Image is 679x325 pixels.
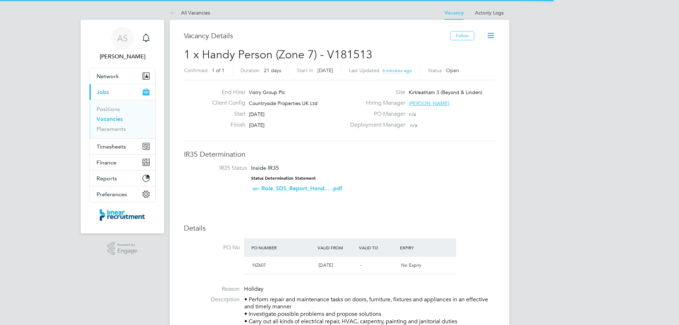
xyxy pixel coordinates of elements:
a: Role_SDS_Report_Hand... .pdf [261,185,342,192]
label: Duration [240,67,260,74]
label: PO Manager [346,110,405,118]
span: 1 of 1 [212,67,225,74]
label: Finish [207,121,245,129]
span: Kirkleatham 3 (Beyond & Linden) [409,89,482,95]
label: Site [346,89,405,96]
button: Finance [89,155,155,170]
span: [DATE] [249,122,265,128]
label: Hiring Manager [346,99,405,107]
div: Jobs [89,100,155,138]
span: [DATE] [319,262,333,268]
a: AS[PERSON_NAME] [89,27,156,61]
label: Description [184,296,240,303]
span: 21 days [264,67,281,74]
span: NZ607 [253,262,266,268]
label: Deployment Manager [346,121,405,129]
span: Countryside Properties UK Ltd [249,100,318,106]
label: PO No [184,244,240,251]
label: End Hirer [207,89,245,96]
label: Start In [297,67,313,74]
div: PO Number [250,241,316,254]
span: Reports [97,175,117,182]
h3: Details [184,224,495,233]
label: Start [207,110,245,118]
span: - [360,262,361,268]
label: Confirmed [184,67,208,74]
button: Follow [450,31,474,40]
h3: IR35 Determination [184,150,495,159]
button: Jobs [89,84,155,100]
span: Preferences [97,191,127,198]
div: Valid From [316,241,357,254]
a: All Vacancies [170,10,210,16]
button: Preferences [89,186,155,202]
img: linearrecruitment-logo-retina.png [100,209,145,221]
span: Inside IR35 [251,164,279,171]
label: Last Updated [349,67,379,74]
span: Jobs [97,89,109,95]
span: Alyssa Smith [89,52,156,61]
span: Vistry Group Plc [249,89,285,95]
span: n/a [410,122,417,128]
label: Client Config [207,99,245,107]
span: Engage [117,248,137,254]
span: 6 minutes ago [382,68,412,74]
span: [DATE] [249,111,265,117]
a: Placements [97,126,126,132]
span: n/a [409,111,416,117]
a: Positions [97,106,120,112]
span: Open [446,67,459,74]
nav: Main navigation [81,20,164,233]
span: Network [97,73,119,80]
div: Valid To [357,241,399,254]
span: AS [117,34,128,43]
span: Holiday [244,285,263,292]
a: Go to home page [89,209,156,221]
button: Timesheets [89,139,155,154]
button: Network [89,68,155,84]
label: Reason [184,285,240,293]
a: Vacancy [445,10,464,16]
div: Expiry [398,241,440,254]
span: 1 x Handy Person (Zone 7) - V181513 [184,48,372,62]
button: Reports [89,170,155,186]
span: Timesheets [97,143,126,150]
label: Status [428,67,442,74]
span: No Expiry [401,262,421,268]
span: Finance [97,159,116,166]
span: Powered by [117,242,137,248]
h3: Vacancy Details [184,31,450,40]
label: IR35 Status [191,164,247,172]
a: Powered byEngage [108,242,138,255]
span: [DATE] [318,67,333,74]
strong: Status Determination Statement [251,176,316,181]
span: [PERSON_NAME] [409,100,449,106]
a: Activity Logs [475,10,504,16]
a: Vacancies [97,116,123,122]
